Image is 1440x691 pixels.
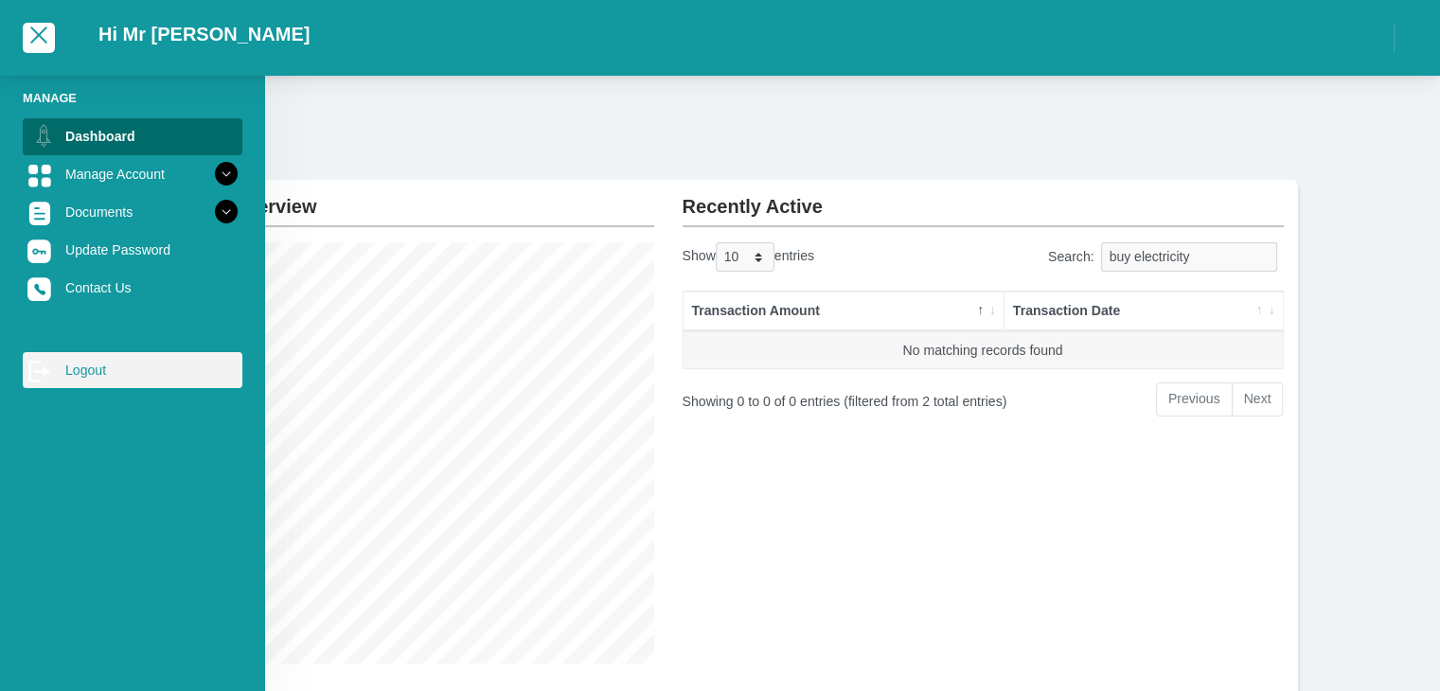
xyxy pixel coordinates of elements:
[23,194,242,230] a: Documents
[1004,292,1283,331] th: Transaction Date: activate to sort column ascending
[716,242,774,272] select: Showentries
[233,180,654,218] h2: Overview
[23,156,242,192] a: Manage Account
[1101,242,1277,272] input: Search:
[683,381,916,412] div: Showing 0 to 0 of 0 entries (filtered from 2 total entries)
[684,331,1283,369] td: No matching records found
[23,232,242,268] a: Update Password
[23,270,242,306] a: Contact Us
[23,352,242,388] a: Logout
[23,118,242,154] a: Dashboard
[23,89,242,107] li: Manage
[683,180,1284,218] h2: Recently Active
[683,242,814,272] label: Show entries
[98,23,310,45] h2: Hi Mr [PERSON_NAME]
[684,292,1004,331] th: Transaction Amount: activate to sort column descending
[1048,242,1284,272] label: Search:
